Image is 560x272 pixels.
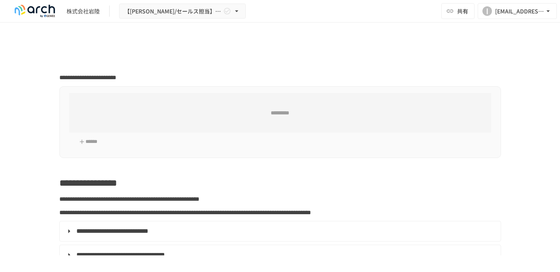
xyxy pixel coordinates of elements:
[66,7,100,15] div: 株式会社岩陸
[482,6,492,16] div: I
[457,7,468,15] span: 共有
[478,3,557,19] button: I[EMAIL_ADDRESS][DOMAIN_NAME]
[9,5,60,17] img: logo-default@2x-9cf2c760.svg
[495,6,544,16] div: [EMAIL_ADDRESS][DOMAIN_NAME]
[441,3,475,19] button: 共有
[124,6,222,16] span: 【[PERSON_NAME]/セールス担当】株式会社[PERSON_NAME]_初期設定サポート
[119,4,246,19] button: 【[PERSON_NAME]/セールス担当】株式会社[PERSON_NAME]_初期設定サポート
